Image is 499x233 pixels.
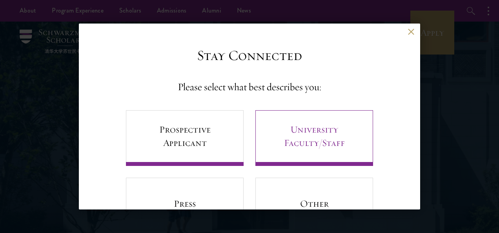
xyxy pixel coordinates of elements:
a: University Faculty/Staff [255,110,373,166]
a: Prospective Applicant [126,110,244,166]
h3: Stay Connected [197,47,302,64]
h4: Please select what best describes you: [178,80,321,95]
